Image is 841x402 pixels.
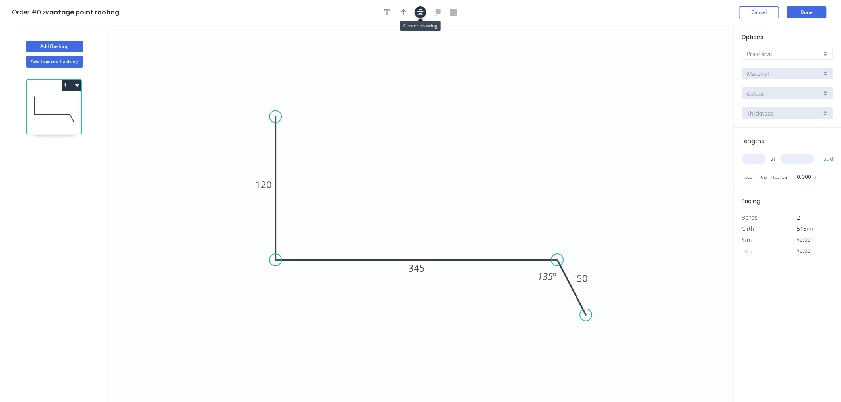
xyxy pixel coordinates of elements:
button: Cancel [739,6,779,18]
span: Thickness [747,109,773,118]
span: Material [747,70,769,78]
span: Girth [742,225,754,232]
span: Total [742,247,754,255]
span: Total lineal metres [742,171,788,182]
span: 2 [797,214,800,221]
tspan: 50 [577,272,588,285]
button: Add flashing [26,41,83,52]
div: Center drawing [400,21,441,31]
tspan: 120 [255,178,272,191]
tspan: 345 [408,261,425,274]
span: $/m [742,236,752,244]
input: Price level [747,50,822,58]
span: Order #0 > [12,8,45,17]
span: Options [742,33,764,41]
span: Bends [742,214,758,221]
span: 515mm [797,225,817,232]
span: Colour [747,89,765,98]
button: 1 [62,80,81,91]
button: add [819,152,838,166]
svg: 0 [107,25,734,402]
button: Add tapered flashing [26,56,83,68]
span: Lengths [742,137,765,145]
button: Done [787,6,827,18]
tspan: 135 [538,270,553,283]
span: at [771,153,776,164]
span: vantage point roofing [45,8,119,17]
span: Pricing [742,197,761,205]
tspan: º [553,270,557,283]
span: 0.000m [788,171,817,182]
